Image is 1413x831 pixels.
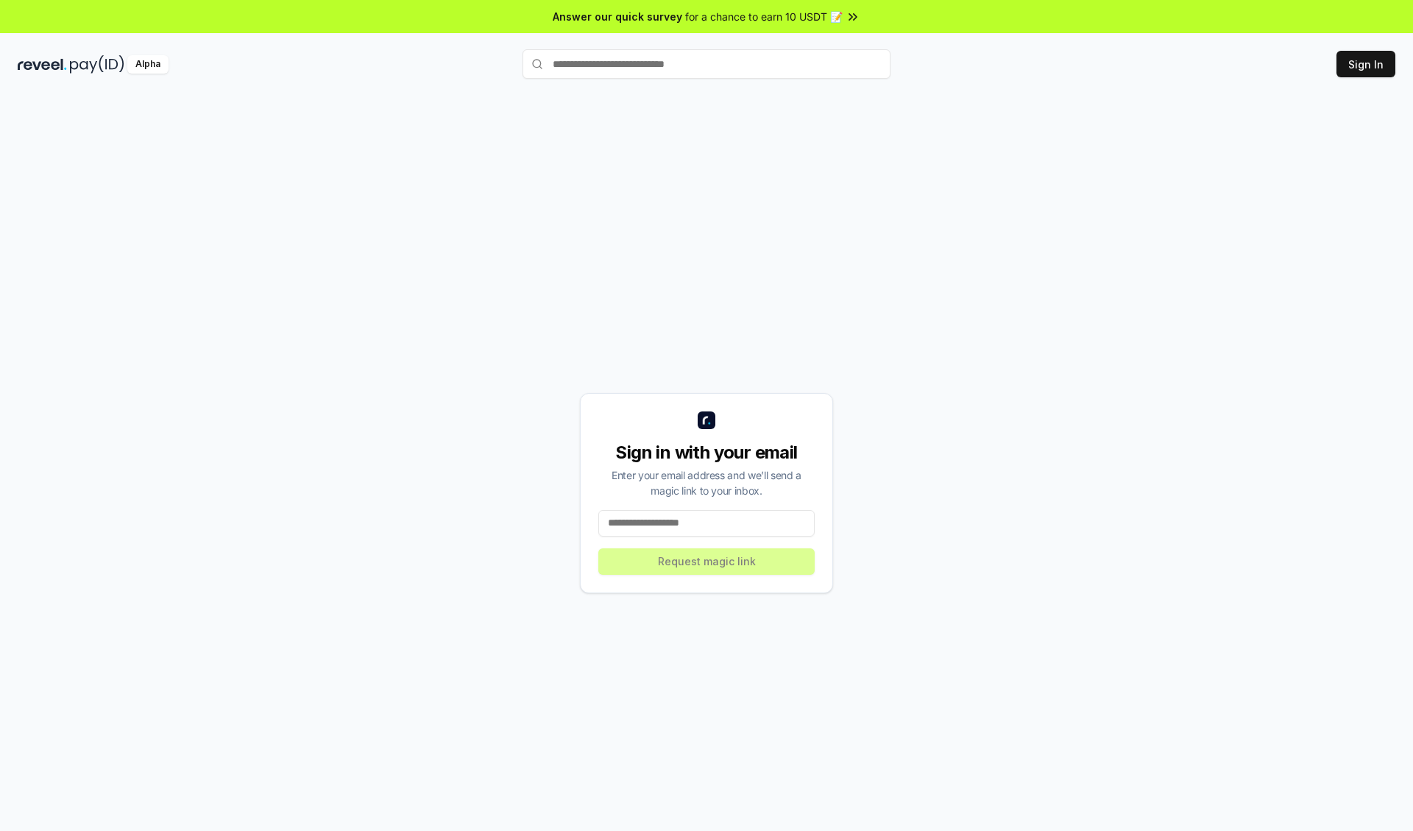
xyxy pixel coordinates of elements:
img: logo_small [698,411,715,429]
div: Alpha [127,55,169,74]
span: Answer our quick survey [553,9,682,24]
img: pay_id [70,55,124,74]
div: Sign in with your email [598,441,815,464]
img: reveel_dark [18,55,67,74]
button: Sign In [1336,51,1395,77]
div: Enter your email address and we’ll send a magic link to your inbox. [598,467,815,498]
span: for a chance to earn 10 USDT 📝 [685,9,843,24]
